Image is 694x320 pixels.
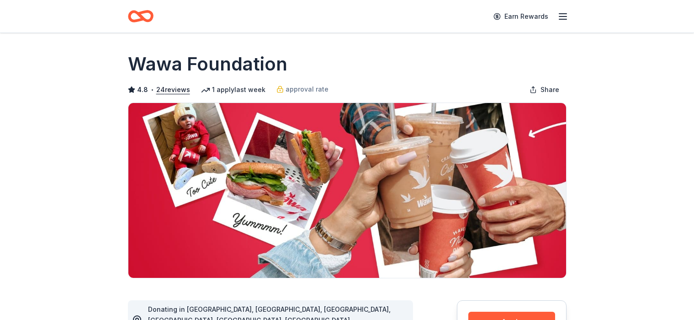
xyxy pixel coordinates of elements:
[150,86,154,93] span: •
[286,84,328,95] span: approval rate
[488,8,554,25] a: Earn Rewards
[201,84,265,95] div: 1 apply last week
[128,51,287,77] h1: Wawa Foundation
[128,103,566,278] img: Image for Wawa Foundation
[522,81,567,99] button: Share
[540,84,559,95] span: Share
[137,84,148,95] span: 4.8
[156,84,190,95] button: 24reviews
[276,84,328,95] a: approval rate
[128,5,154,27] a: Home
